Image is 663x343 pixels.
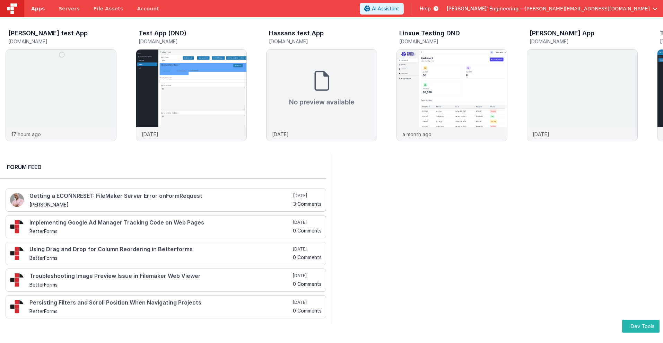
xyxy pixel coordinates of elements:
img: 295_2.png [10,220,24,234]
button: Dev Tools [622,320,660,333]
h3: Test App (DND) [139,30,186,37]
h5: BetterForms [29,282,291,287]
h4: Troubleshooting Image Preview Issue in Filemaker Web Viewer [29,273,291,279]
h5: [PERSON_NAME] [29,202,292,207]
h5: [DOMAIN_NAME] [8,39,116,44]
img: 411_2.png [10,193,24,207]
img: 295_2.png [10,246,24,260]
h5: [DATE] [293,273,322,279]
h4: Implementing Google Ad Manager Tracking Code on Web Pages [29,220,291,226]
span: [PERSON_NAME][EMAIL_ADDRESS][DOMAIN_NAME] [525,5,650,12]
h4: Getting a ECONNRESET: FileMaker Server Error onFormRequest [29,193,292,199]
h2: Forum Feed [7,163,319,171]
span: File Assets [94,5,123,12]
h3: Linxue Testing DND [399,30,460,37]
p: [DATE] [272,131,289,138]
a: Troubleshooting Image Preview Issue in Filemaker Web Viewer BetterForms [DATE] 0 Comments [6,269,326,292]
h5: 0 Comments [293,281,322,287]
h5: [DOMAIN_NAME] [269,39,377,44]
h5: 0 Comments [293,228,322,233]
a: Using Drag and Drop for Column Reordering in Betterforms BetterForms [DATE] 0 Comments [6,242,326,265]
span: AI Assistant [372,5,399,12]
button: [PERSON_NAME]' Engineering — [PERSON_NAME][EMAIL_ADDRESS][DOMAIN_NAME] [447,5,657,12]
p: [DATE] [142,131,158,138]
h4: Persisting Filters and Scroll Position When Navigating Projects [29,300,291,306]
h5: [DATE] [293,193,322,199]
span: [PERSON_NAME]' Engineering — [447,5,525,12]
a: Implementing Google Ad Manager Tracking Code on Web Pages BetterForms [DATE] 0 Comments [6,215,326,238]
h5: 3 Comments [293,201,322,206]
h5: [DATE] [293,300,322,305]
h3: [PERSON_NAME] App [530,30,594,37]
p: a month ago [402,131,431,138]
a: Persisting Filters and Scroll Position When Navigating Projects BetterForms [DATE] 0 Comments [6,295,326,318]
span: Apps [31,5,45,12]
h5: BetterForms [29,309,291,314]
h5: [DOMAIN_NAME] [530,39,638,44]
h5: 0 Comments [293,308,322,313]
h4: Using Drag and Drop for Column Reordering in Betterforms [29,246,291,253]
span: Help [420,5,431,12]
img: 295_2.png [10,273,24,287]
a: Getting a ECONNRESET: FileMaker Server Error onFormRequest [PERSON_NAME] [DATE] 3 Comments [6,188,326,212]
h5: 0 Comments [293,255,322,260]
h5: [DATE] [293,220,322,225]
img: 295_2.png [10,300,24,314]
h5: [DATE] [293,246,322,252]
h5: [DOMAIN_NAME] [399,39,507,44]
h3: [PERSON_NAME] test App [8,30,88,37]
h3: Hassans test App [269,30,324,37]
h5: BetterForms [29,255,291,261]
h5: BetterForms [29,229,291,234]
h5: [DOMAIN_NAME] [139,39,247,44]
button: AI Assistant [360,3,404,15]
span: Servers [59,5,79,12]
p: [DATE] [533,131,549,138]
